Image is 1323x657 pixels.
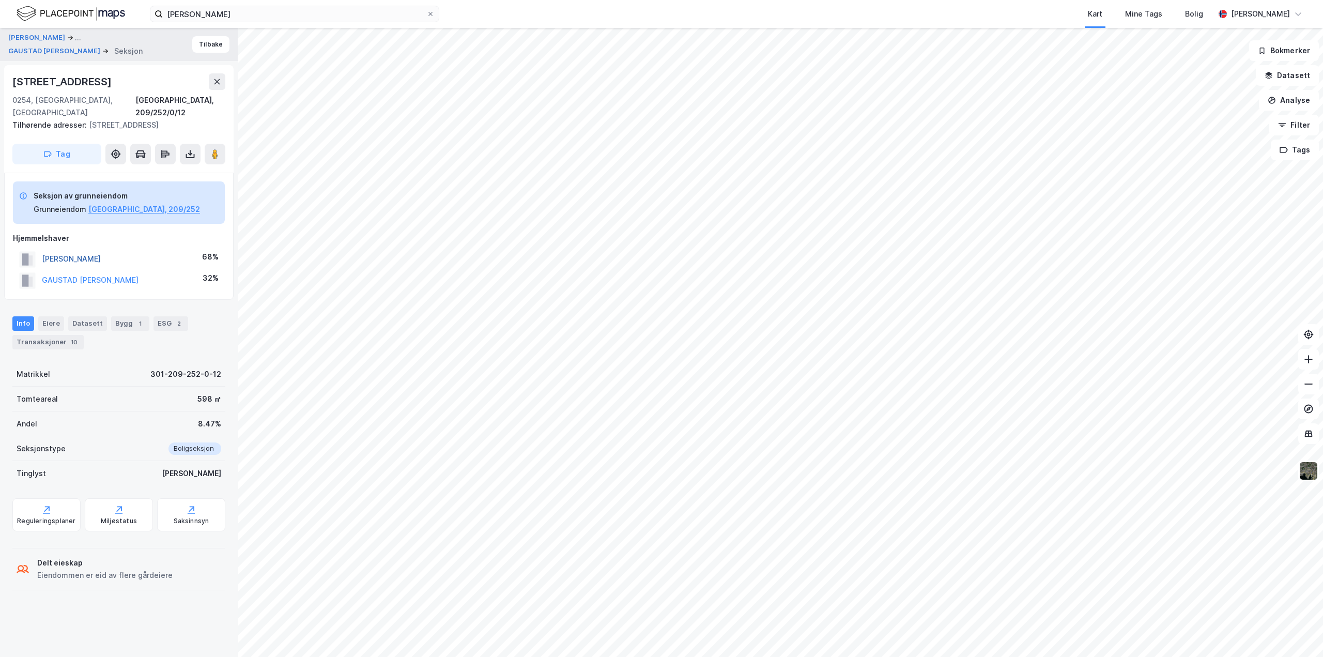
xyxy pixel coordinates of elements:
div: 32% [203,272,219,284]
button: Tag [12,144,101,164]
div: Hjemmelshaver [13,232,225,245]
input: Søk på adresse, matrikkel, gårdeiere, leietakere eller personer [163,6,426,22]
div: Tinglyst [17,467,46,480]
button: [GEOGRAPHIC_DATA], 209/252 [88,203,200,216]
div: 8.47% [198,418,221,430]
button: Filter [1269,115,1319,135]
button: Analyse [1259,90,1319,111]
div: Reguleringsplaner [17,517,75,525]
div: 598 ㎡ [197,393,221,405]
div: [STREET_ADDRESS] [12,73,114,90]
div: Matrikkel [17,368,50,380]
div: [STREET_ADDRESS] [12,119,217,131]
img: logo.f888ab2527a4732fd821a326f86c7f29.svg [17,5,125,23]
div: Bolig [1185,8,1203,20]
button: [PERSON_NAME] [8,32,67,44]
div: [PERSON_NAME] [162,467,221,480]
div: Datasett [68,316,107,331]
div: Saksinnsyn [174,517,209,525]
button: GAUSTAD [PERSON_NAME] [8,46,102,56]
div: Seksjon [114,45,143,57]
button: Bokmerker [1249,40,1319,61]
div: Grunneiendom [34,203,86,216]
div: [PERSON_NAME] [1231,8,1290,20]
div: Andel [17,418,37,430]
div: Mine Tags [1125,8,1162,20]
div: Seksjon av grunneiendom [34,190,200,202]
img: 9k= [1299,461,1318,481]
button: Datasett [1256,65,1319,86]
div: Kart [1088,8,1102,20]
span: Tilhørende adresser: [12,120,89,129]
div: Eiendommen er eid av flere gårdeiere [37,569,173,582]
div: Seksjonstype [17,442,66,455]
iframe: Chat Widget [1271,607,1323,657]
button: Tilbake [192,36,229,53]
button: Tags [1271,140,1319,160]
div: Delt eieskap [37,557,173,569]
div: Info [12,316,34,331]
div: 2 [174,318,184,329]
div: 1 [135,318,145,329]
div: Miljøstatus [101,517,137,525]
div: Bygg [111,316,149,331]
div: 301-209-252-0-12 [150,368,221,380]
div: ... [75,32,81,44]
div: 0254, [GEOGRAPHIC_DATA], [GEOGRAPHIC_DATA] [12,94,135,119]
div: Tomteareal [17,393,58,405]
div: [GEOGRAPHIC_DATA], 209/252/0/12 [135,94,225,119]
div: Transaksjoner [12,335,84,349]
div: 68% [202,251,219,263]
div: 10 [69,337,80,347]
div: Eiere [38,316,64,331]
div: ESG [153,316,188,331]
